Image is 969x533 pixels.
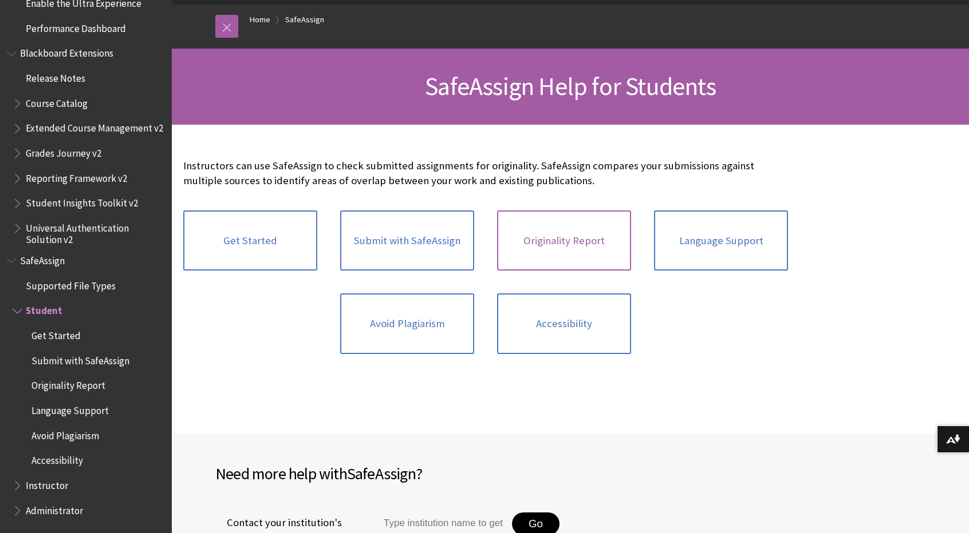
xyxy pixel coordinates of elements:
[20,44,113,59] span: Blackboard Extensions
[26,301,62,317] span: Student
[497,293,631,354] a: Accessibility
[250,13,270,27] a: Home
[654,210,788,271] a: Language Support
[26,144,101,159] span: Grades Journey v2
[347,463,416,484] span: SafeAssign
[31,451,83,467] span: Accessibility
[7,44,165,246] nav: Book outline for Blackboard Extensions
[26,501,83,516] span: Administrator
[26,194,138,209] span: Student Insights Toolkit v2
[31,426,99,441] span: Avoid Plagiarism
[20,251,65,266] span: SafeAssign
[497,210,631,271] a: Originality Report
[340,210,474,271] a: Submit with SafeAssign
[31,401,109,416] span: Language Support
[183,210,317,271] a: Get Started
[31,351,129,367] span: Submit with SafeAssign
[183,158,788,188] p: Instructors can use SafeAssign to check submitted assignments for originality. SafeAssign compare...
[215,462,570,486] h2: Need more help with ?
[7,251,165,520] nav: Book outline for Blackboard SafeAssign
[26,476,68,491] span: Instructor
[340,293,474,354] a: Avoid Plagiarism
[26,94,88,109] span: Course Catalog
[285,13,324,27] a: SafeAssign
[26,169,127,184] span: Reporting Framework v2
[26,218,164,245] span: Universal Authentication Solution v2
[31,326,81,341] span: Get Started
[26,276,116,292] span: Supported File Types
[26,19,126,34] span: Performance Dashboard
[425,70,716,102] span: SafeAssign Help for Students
[31,376,105,392] span: Originality Report
[26,69,85,84] span: Release Notes
[26,119,163,134] span: Extended Course Management v2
